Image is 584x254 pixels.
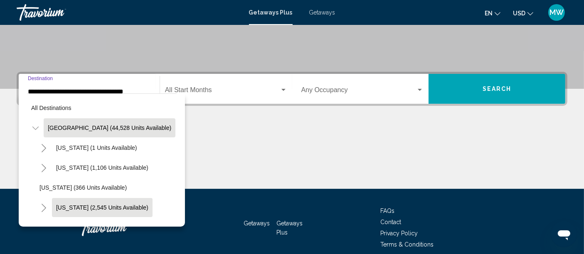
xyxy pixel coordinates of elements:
[546,4,567,21] button: User Menu
[276,220,303,236] a: Getaways Plus
[56,204,148,211] span: [US_STATE] (2,545 units available)
[380,208,394,214] a: FAQs
[31,105,71,111] span: All destinations
[52,158,153,177] button: [US_STATE] (1,106 units available)
[35,178,131,197] button: [US_STATE] (366 units available)
[380,230,418,237] a: Privacy Policy
[79,215,162,240] a: Travorium
[551,221,577,247] iframe: Button to launch messaging window
[380,219,401,225] a: Contact
[249,9,293,16] a: Getaways Plus
[380,241,434,248] a: Terms & Conditions
[429,74,565,104] button: Search
[513,7,533,19] button: Change currency
[48,125,171,131] span: [GEOGRAPHIC_DATA] (44,528 units available)
[483,86,512,93] span: Search
[52,138,141,157] button: [US_STATE] (1 units available)
[35,219,52,236] button: Toggle Colorado (910 units available)
[35,139,52,156] button: Toggle Alabama (1 units available)
[56,144,137,151] span: [US_STATE] (1 units available)
[513,10,525,17] span: USD
[27,98,177,117] button: All destinations
[35,159,52,176] button: Toggle Arizona (1,106 units available)
[27,120,44,136] button: Toggle United States (44,528 units available)
[17,4,241,21] a: Travorium
[550,8,564,17] span: MW
[309,9,335,16] a: Getaways
[35,199,52,216] button: Toggle California (2,545 units available)
[19,74,565,104] div: Search widget
[485,7,500,19] button: Change language
[485,10,493,17] span: en
[56,164,148,171] span: [US_STATE] (1,106 units available)
[44,118,175,137] button: [GEOGRAPHIC_DATA] (44,528 units available)
[39,184,127,191] span: [US_STATE] (366 units available)
[244,220,270,227] a: Getaways
[52,218,148,237] button: [US_STATE] (910 units available)
[52,198,153,217] button: [US_STATE] (2,545 units available)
